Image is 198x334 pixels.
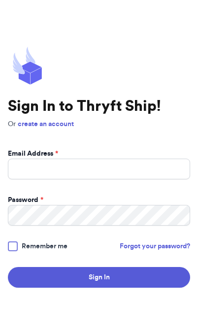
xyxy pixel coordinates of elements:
label: Password [8,195,43,205]
a: create an account [18,121,74,128]
h1: Sign In to Thryft Ship! [8,98,190,115]
button: Sign In [8,267,190,288]
label: Email Address [8,149,58,159]
p: Or [8,119,190,129]
a: Forgot your password? [120,241,190,251]
span: Remember me [22,241,67,251]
